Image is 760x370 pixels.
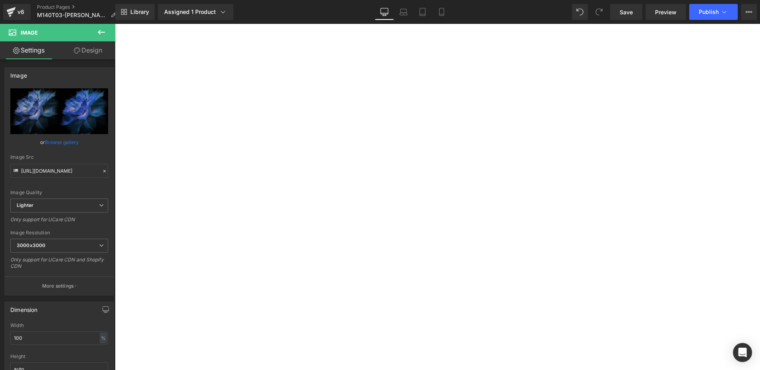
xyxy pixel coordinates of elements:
button: Publish [689,4,738,20]
div: Assigned 1 Product [164,8,227,16]
div: or [10,138,108,146]
div: Image Src [10,154,108,160]
span: Save [620,8,633,16]
b: Lighter [17,202,33,208]
a: Browse gallery [45,135,79,149]
div: Open Intercom Messenger [733,343,752,362]
button: More [741,4,757,20]
a: Tablet [413,4,432,20]
a: Laptop [394,4,413,20]
span: Image [21,29,38,36]
div: Width [10,323,108,328]
div: Image Quality [10,190,108,195]
div: v6 [16,7,26,17]
a: Product Pages [37,4,122,10]
div: Dimension [10,302,38,313]
div: % [100,333,107,343]
div: Image [10,68,27,79]
b: 3000x3000 [17,242,45,248]
div: Only support for UCare CDN [10,216,108,228]
a: Desktop [375,4,394,20]
a: Mobile [432,4,451,20]
a: Preview [646,4,686,20]
span: Preview [655,8,677,16]
input: Link [10,164,108,178]
button: More settings [5,277,114,295]
span: Library [130,8,149,16]
input: auto [10,331,108,345]
span: Publish [699,9,719,15]
a: New Library [115,4,155,20]
a: v6 [3,4,31,20]
div: Only support for UCare CDN and Shopify CDN [10,257,108,275]
button: Redo [591,4,607,20]
div: Image Resolution [10,230,108,236]
button: Undo [572,4,588,20]
a: Design [59,41,117,59]
div: Height [10,354,108,359]
p: More settings [42,282,74,290]
span: M140T03-[PERSON_NAME] [37,12,107,18]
